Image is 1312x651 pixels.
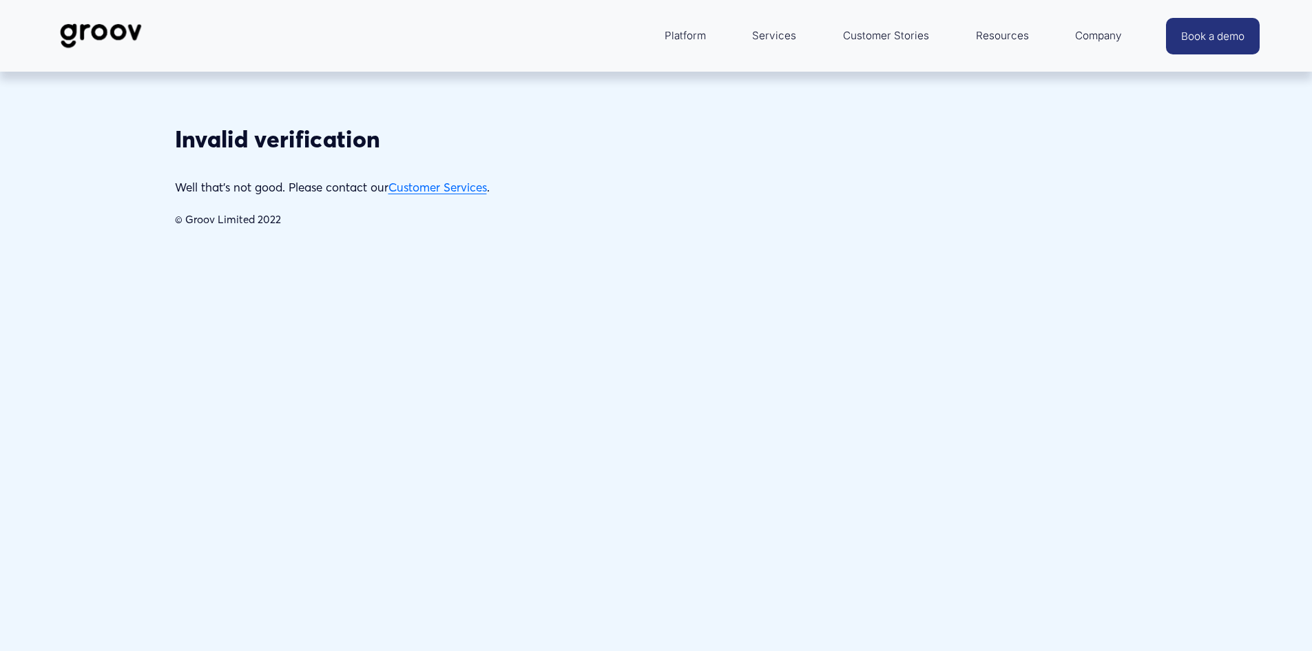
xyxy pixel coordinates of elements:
a: folder dropdown [1068,19,1129,52]
p: Well that’s not good. Please contact our . [175,177,897,198]
a: Services [745,19,803,52]
span: Company [1075,26,1122,45]
strong: Invalid verification [175,125,381,154]
a: folder dropdown [969,19,1036,52]
img: Groov | Workplace Science Platform | Unlock Performance | Drive Results [52,13,149,59]
a: Book a demo [1166,18,1260,54]
a: folder dropdown [658,19,713,52]
p: © Groov Limited 2022 [175,210,897,229]
a: Customer Services [388,180,487,194]
span: Platform [665,26,706,45]
a: Customer Stories [836,19,936,52]
span: Resources [976,26,1029,45]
